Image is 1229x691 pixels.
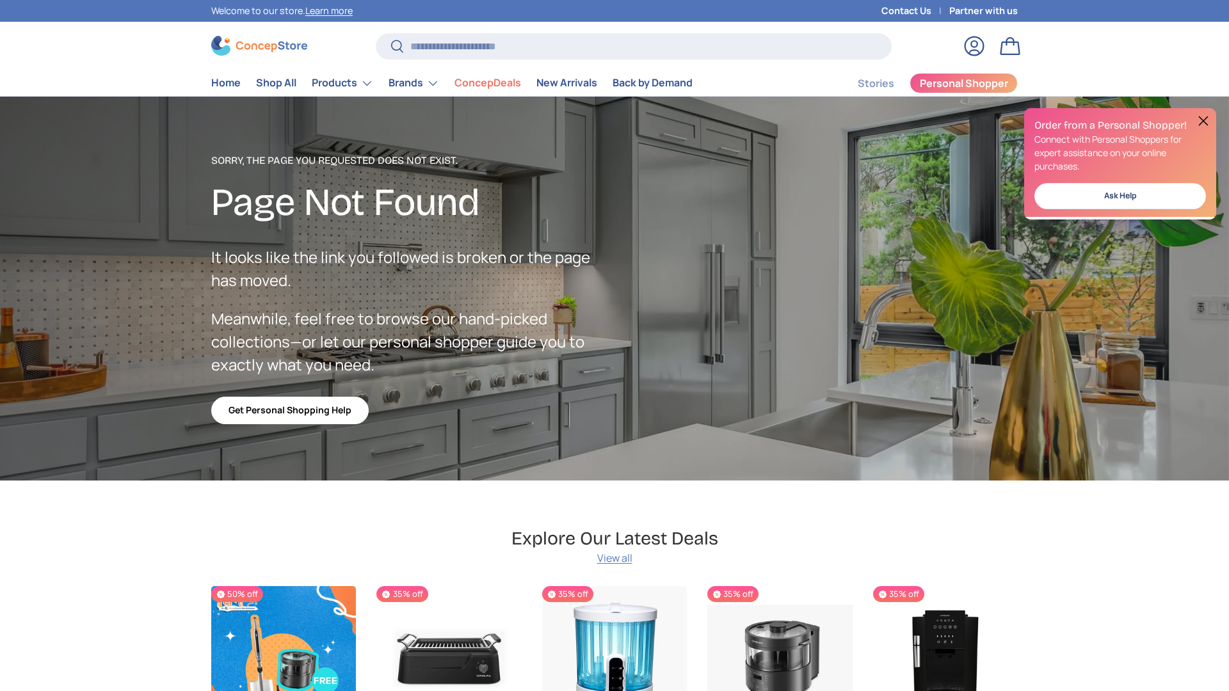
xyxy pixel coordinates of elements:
[211,586,263,602] span: 50% off
[211,397,369,424] a: Get Personal Shopping Help
[597,550,632,566] a: View all
[542,586,593,602] span: 35% off
[873,586,924,602] span: 35% off
[211,70,693,96] nav: Primary
[211,307,614,376] p: Meanwhile, feel free to browse our hand-picked collections—or let our personal shopper guide you ...
[304,70,381,96] summary: Products
[827,70,1018,96] nav: Secondary
[211,153,614,168] p: Sorry, the page you requested does not exist.
[949,4,1018,18] a: Partner with us
[613,70,693,95] a: Back by Demand
[381,70,447,96] summary: Brands
[454,70,521,95] a: ConcepDeals
[312,70,373,96] a: Products
[1034,183,1206,209] a: Ask Help
[211,70,241,95] a: Home
[211,179,614,226] h2: Page Not Found
[376,586,428,602] span: 35% off
[211,4,353,18] p: Welcome to our store.
[211,36,307,56] img: ConcepStore
[305,4,353,17] a: Learn more
[707,586,759,602] span: 35% off
[910,73,1018,93] a: Personal Shopper
[858,71,894,96] a: Stories
[881,4,949,18] a: Contact Us
[920,78,1008,88] span: Personal Shopper
[511,527,718,550] h2: Explore Our Latest Deals
[256,70,296,95] a: Shop All
[389,70,439,96] a: Brands
[211,246,614,292] p: It looks like the link you followed is broken or the page has moved.
[536,70,597,95] a: New Arrivals
[1034,132,1206,173] p: Connect with Personal Shoppers for expert assistance on your online purchases.
[1034,118,1206,132] h2: Order from a Personal Shopper!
